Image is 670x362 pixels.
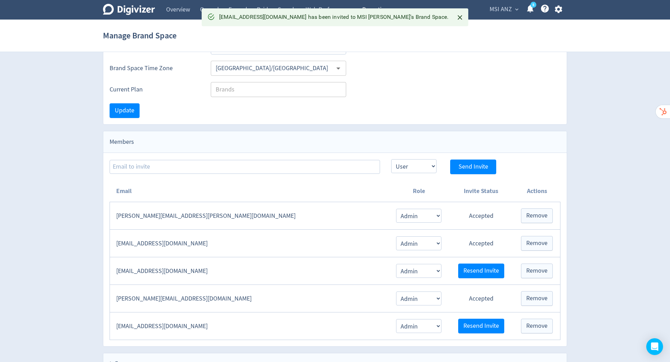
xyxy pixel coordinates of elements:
[110,312,389,340] td: [EMAIL_ADDRESS][DOMAIN_NAME]
[110,64,200,73] label: Brand Space Time Zone
[448,202,514,230] td: Accepted
[526,268,548,274] span: Remove
[526,213,548,219] span: Remove
[521,264,553,278] button: Remove
[526,323,548,329] span: Remove
[454,12,466,23] button: Close
[110,85,200,94] label: Current Plan
[333,63,344,74] button: Open
[514,180,560,202] th: Actions
[521,236,553,251] button: Remove
[110,160,380,174] input: Email to invite
[110,180,389,202] th: Email
[521,291,553,306] button: Remove
[463,323,499,329] span: Resend Invite
[448,285,514,312] td: Accepted
[459,164,488,170] span: Send Invite
[526,240,548,246] span: Remove
[521,319,553,333] button: Remove
[526,295,548,302] span: Remove
[213,63,333,74] input: Select Timezone
[490,4,512,15] span: MSI ANZ
[103,131,567,153] div: Members
[530,2,536,8] a: 5
[521,208,553,223] button: Remove
[110,230,389,257] td: [EMAIL_ADDRESS][DOMAIN_NAME]
[110,103,140,118] button: Update
[514,6,520,13] span: expand_more
[533,2,534,7] text: 5
[389,180,448,202] th: Role
[110,257,389,285] td: [EMAIL_ADDRESS][DOMAIN_NAME]
[450,160,496,174] button: Send Invite
[458,264,504,278] button: Resend Invite
[646,338,663,355] div: Open Intercom Messenger
[219,10,449,24] div: [EMAIL_ADDRESS][DOMAIN_NAME] has been invited to MSI [PERSON_NAME]'s Brand Space.
[487,4,520,15] button: MSI ANZ
[458,319,504,333] button: Resend Invite
[448,180,514,202] th: Invite Status
[448,230,514,257] td: Accepted
[103,24,177,47] h1: Manage Brand Space
[110,202,389,230] td: [PERSON_NAME][EMAIL_ADDRESS][PERSON_NAME][DOMAIN_NAME]
[110,285,389,312] td: [PERSON_NAME][EMAIL_ADDRESS][DOMAIN_NAME]
[115,108,134,114] span: Update
[463,268,499,274] span: Resend Invite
